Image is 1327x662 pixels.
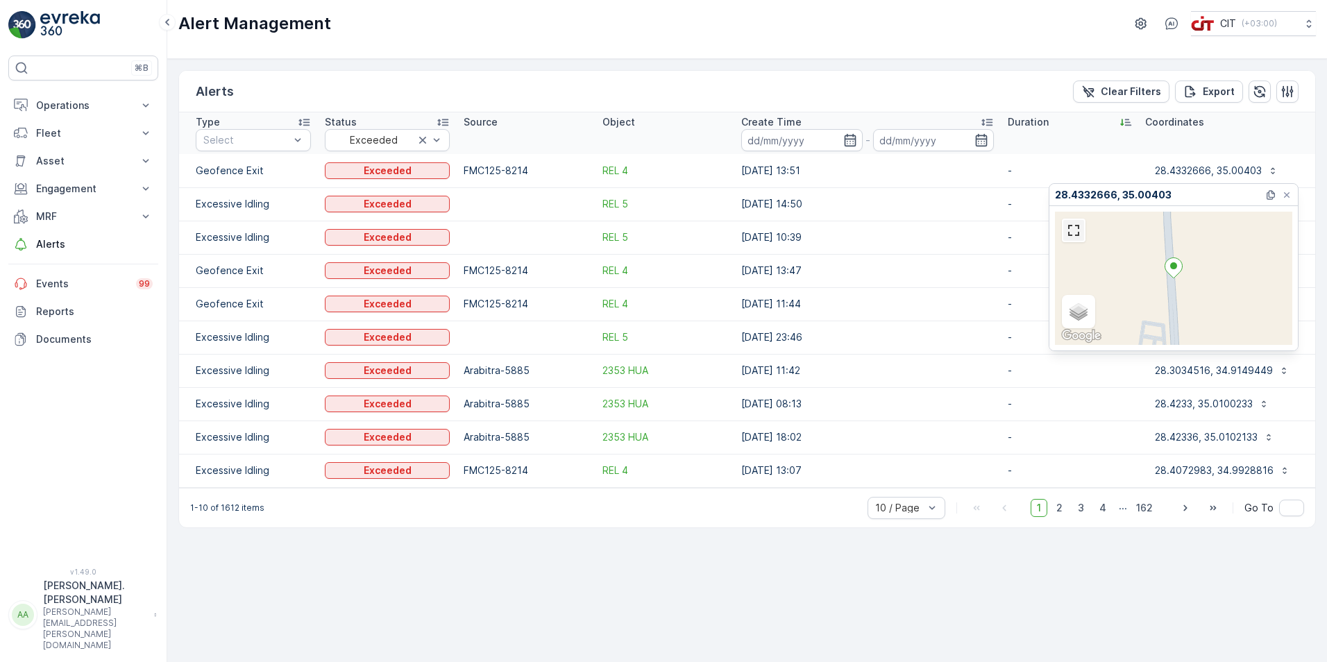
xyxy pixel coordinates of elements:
button: Exceeded [325,329,450,346]
a: REL 5 [602,230,628,244]
td: [DATE] 08:13 [734,387,1001,421]
td: Geofence Exit [179,154,318,187]
td: - [1001,221,1140,254]
p: Fleet [36,126,130,140]
td: [DATE] 18:02 [734,421,1001,454]
button: Exceeded [325,396,450,412]
p: [PERSON_NAME][EMAIL_ADDRESS][PERSON_NAME][DOMAIN_NAME] [43,606,147,651]
p: Type [196,115,220,129]
span: 2353 HUA [602,397,648,411]
p: Duration [1008,115,1049,129]
td: Excessive Idling [179,221,318,254]
p: Documents [36,332,153,346]
a: Documents [8,325,158,353]
button: Operations [8,92,158,119]
p: 1-10 of 1612 items [190,502,264,514]
input: dd/mm/yyyy [873,129,995,151]
p: ⌘B [135,62,149,74]
a: REL 4 [602,297,628,311]
a: REL 4 [602,464,628,477]
p: Operations [36,99,130,112]
button: Exceeded [325,196,450,212]
p: 28.4332666, 35.00403 [1155,164,1262,178]
p: Asset [36,154,130,168]
span: REL 4 [602,264,628,278]
td: Excessive Idling [179,454,318,487]
p: - [865,132,870,148]
a: View Fullscreen [1063,220,1084,241]
span: 4 [1093,499,1113,517]
span: REL 5 [602,330,628,344]
td: Excessive Idling [179,421,318,454]
td: [DATE] 14:50 [734,187,1001,221]
td: [DATE] 23:46 [734,321,1001,354]
button: MRF [8,203,158,230]
a: 2353 HUA [602,364,648,377]
div: AA [12,604,34,626]
a: 2353 HUA [602,430,648,444]
a: REL 4 [602,164,628,178]
td: - [1001,187,1140,221]
p: Export [1203,85,1235,99]
button: Exceeded [325,429,450,445]
img: logo_light-DOdMpM7g.png [40,11,100,39]
p: [PERSON_NAME].[PERSON_NAME] [43,579,147,606]
p: Source [464,115,498,129]
button: Fleet [8,119,158,147]
p: Create Time [741,115,802,129]
td: - [1001,154,1140,187]
td: - [1001,321,1140,354]
p: Alerts [196,82,234,101]
button: CIT(+03:00) [1191,11,1316,36]
button: Exceeded [325,462,450,479]
p: Object [602,115,635,129]
td: Arabitra-5885 [457,387,595,421]
td: Arabitra-5885 [457,421,595,454]
p: 99 [139,278,150,289]
p: 28.4233, 35.0100233 [1155,397,1253,411]
span: v 1.49.0 [8,568,158,576]
td: Arabitra-5885 [457,354,595,387]
p: Exceeded [364,397,412,411]
td: Excessive Idling [179,321,318,354]
td: [DATE] 11:42 [734,354,1001,387]
p: 28.3034516, 34.9149449 [1155,364,1273,377]
button: Asset [8,147,158,175]
img: logo [8,11,36,39]
p: Select [203,133,289,147]
td: Excessive Idling [179,354,318,387]
p: Engagement [36,182,130,196]
td: FMC125-8214 [457,287,595,321]
span: 1 [1031,499,1047,517]
a: Alerts [8,230,158,258]
button: Exceeded [325,229,450,246]
td: - [1001,287,1140,321]
p: MRF [36,210,130,223]
p: Reports [36,305,153,319]
span: 3 [1072,499,1090,517]
img: cit-logo_pOk6rL0.png [1191,16,1215,31]
p: Exceeded [364,230,412,244]
p: ( +03:00 ) [1242,18,1277,29]
a: Reports [8,298,158,325]
button: Exceeded [325,162,450,179]
button: 28.4233, 35.0100233 [1147,393,1278,415]
td: Excessive Idling [179,187,318,221]
p: Exceeded [364,264,412,278]
p: Clear Filters [1101,85,1161,99]
button: AA[PERSON_NAME].[PERSON_NAME][PERSON_NAME][EMAIL_ADDRESS][PERSON_NAME][DOMAIN_NAME] [8,579,158,651]
a: REL 5 [602,197,628,211]
button: Clear Filters [1073,80,1169,103]
p: Events [36,277,128,291]
p: CIT [1220,17,1236,31]
td: [DATE] 13:07 [734,454,1001,487]
td: - [1001,387,1140,421]
p: Exceeded [364,464,412,477]
input: dd/mm/yyyy [741,129,863,151]
button: Engagement [8,175,158,203]
button: 28.4332666, 35.00403 [1147,160,1287,182]
p: 28.42336, 35.0102133 [1155,430,1258,444]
